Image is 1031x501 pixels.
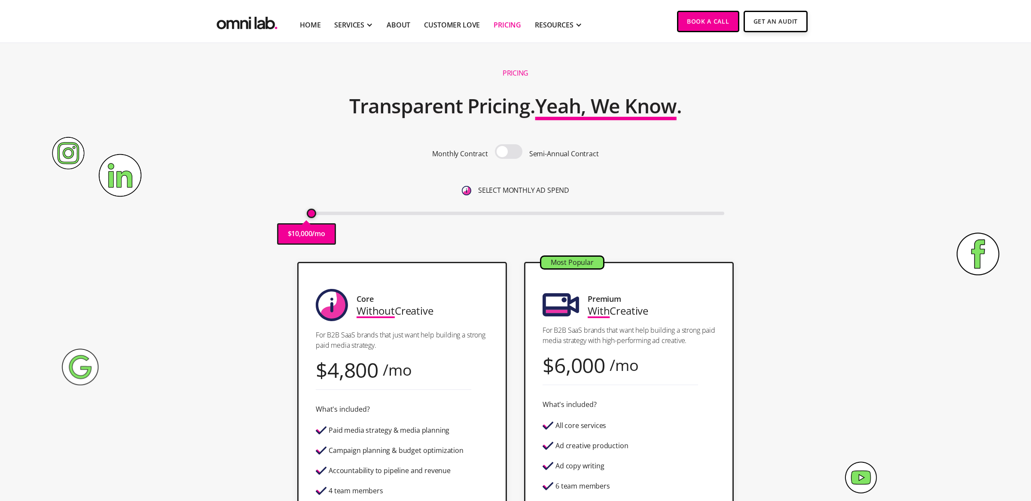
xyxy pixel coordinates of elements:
h2: Transparent Pricing. . [349,89,682,123]
a: Home [300,20,320,30]
iframe: Chat Widget [877,402,1031,501]
div: Premium [588,293,621,305]
p: $ [288,228,292,240]
div: Core [357,293,373,305]
div: All core services [555,422,606,429]
div: /mo [610,359,639,371]
a: Pricing [494,20,521,30]
p: For B2B SaaS brands that just want help building a strong paid media strategy. [316,330,488,350]
p: For B2B SaaS brands that want help building a strong paid media strategy with high-performing ad ... [543,325,715,346]
div: Campaign planning & budget optimization [329,447,464,454]
img: Omni Lab: B2B SaaS Demand Generation Agency [215,11,279,32]
span: Yeah, We Know [535,92,677,119]
div: Creative [588,305,648,316]
div: 4 team members [329,487,383,495]
div: $ [316,364,327,376]
p: Semi-Annual Contract [529,148,599,160]
div: 6,000 [554,359,605,371]
p: Monthly Contract [432,148,488,160]
span: With [588,304,610,318]
div: What's included? [316,404,369,415]
div: Paid media strategy & media planning [329,427,449,434]
div: Creative [357,305,433,316]
div: 4,800 [327,364,378,376]
div: Most Popular [541,257,603,268]
div: RESOURCES [535,20,573,30]
div: What's included? [543,399,596,410]
a: About [387,20,410,30]
img: 6410812402e99d19b372aa32_omni-nav-info.svg [462,186,471,195]
div: 6 team members [555,483,610,490]
div: Ad creative production [555,442,628,449]
p: SELECT MONTHLY AD SPEND [478,185,569,196]
a: Get An Audit [744,11,808,32]
p: /mo [312,228,325,240]
div: $ [543,359,554,371]
div: SERVICES [334,20,364,30]
span: Without [357,304,395,318]
div: /mo [383,364,412,376]
div: Ad copy writing [555,462,604,470]
p: 10,000 [291,228,312,240]
h1: Pricing [503,69,528,78]
a: home [215,11,279,32]
a: Customer Love [424,20,480,30]
a: Book a Call [677,11,739,32]
div: Accountability to pipeline and revenue [329,467,451,474]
